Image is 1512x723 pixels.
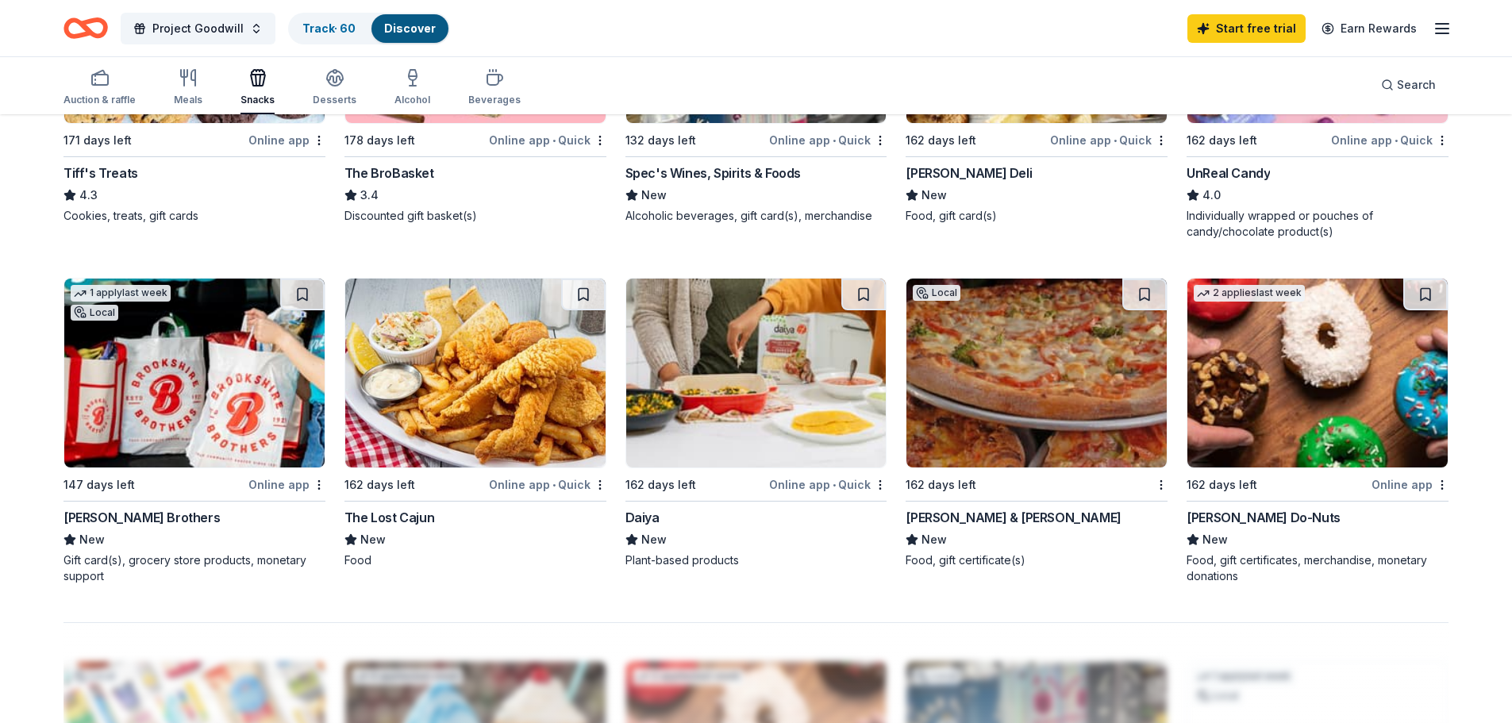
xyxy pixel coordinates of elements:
[625,475,696,494] div: 162 days left
[63,475,135,494] div: 147 days left
[344,552,606,568] div: Food
[344,475,415,494] div: 162 days left
[344,131,415,150] div: 178 days left
[394,94,430,106] div: Alcohol
[248,130,325,150] div: Online app
[552,134,556,147] span: •
[121,13,275,44] button: Project Goodwill
[1114,134,1117,147] span: •
[1187,163,1270,183] div: UnReal Candy
[641,186,667,205] span: New
[906,475,976,494] div: 162 days left
[906,163,1032,183] div: [PERSON_NAME] Deli
[833,479,836,491] span: •
[174,62,202,114] button: Meals
[1050,130,1168,150] div: Online app Quick
[344,163,434,183] div: The BroBasket
[489,475,606,494] div: Online app Quick
[906,208,1168,224] div: Food, gift card(s)
[360,530,386,549] span: New
[64,279,325,467] img: Image for Brookshire Brothers
[625,163,801,183] div: Spec's Wines, Spirits & Foods
[360,186,379,205] span: 3.4
[1202,530,1228,549] span: New
[552,479,556,491] span: •
[63,208,325,224] div: Cookies, treats, gift cards
[240,94,275,106] div: Snacks
[344,278,606,568] a: Image for The Lost Cajun162 days leftOnline app•QuickThe Lost CajunNewFood
[1187,279,1448,467] img: Image for Shipley Do-Nuts
[1187,278,1449,584] a: Image for Shipley Do-Nuts2 applieslast week162 days leftOnline app[PERSON_NAME] Do-NutsNewFood, g...
[1331,130,1449,150] div: Online app Quick
[625,508,660,527] div: Daiya
[906,279,1167,467] img: Image for Sam & Louie's
[625,208,887,224] div: Alcoholic beverages, gift card(s), merchandise
[906,131,976,150] div: 162 days left
[769,130,887,150] div: Online app Quick
[79,530,105,549] span: New
[921,530,947,549] span: New
[63,10,108,47] a: Home
[468,62,521,114] button: Beverages
[288,13,450,44] button: Track· 60Discover
[313,62,356,114] button: Desserts
[626,279,887,467] img: Image for Daiya
[344,508,434,527] div: The Lost Cajun
[921,186,947,205] span: New
[468,94,521,106] div: Beverages
[1368,69,1449,101] button: Search
[906,278,1168,568] a: Image for Sam & Louie'sLocal162 days left[PERSON_NAME] & [PERSON_NAME]NewFood, gift certificate(s)
[1187,508,1341,527] div: [PERSON_NAME] Do-Nuts
[641,530,667,549] span: New
[63,131,132,150] div: 171 days left
[344,208,606,224] div: Discounted gift basket(s)
[71,305,118,321] div: Local
[833,134,836,147] span: •
[906,508,1121,527] div: [PERSON_NAME] & [PERSON_NAME]
[769,475,887,494] div: Online app Quick
[625,278,887,568] a: Image for Daiya162 days leftOnline app•QuickDaiyaNewPlant-based products
[1187,208,1449,240] div: Individually wrapped or pouches of candy/chocolate product(s)
[1187,131,1257,150] div: 162 days left
[63,552,325,584] div: Gift card(s), grocery store products, monetary support
[302,21,356,35] a: Track· 60
[625,552,887,568] div: Plant-based products
[1395,134,1398,147] span: •
[248,475,325,494] div: Online app
[1187,14,1306,43] a: Start free trial
[1372,475,1449,494] div: Online app
[79,186,98,205] span: 4.3
[394,62,430,114] button: Alcohol
[1187,475,1257,494] div: 162 days left
[63,62,136,114] button: Auction & raffle
[1194,285,1305,302] div: 2 applies last week
[1312,14,1426,43] a: Earn Rewards
[1187,552,1449,584] div: Food, gift certificates, merchandise, monetary donations
[240,62,275,114] button: Snacks
[906,552,1168,568] div: Food, gift certificate(s)
[63,508,220,527] div: [PERSON_NAME] Brothers
[63,94,136,106] div: Auction & raffle
[174,94,202,106] div: Meals
[913,285,960,301] div: Local
[625,131,696,150] div: 132 days left
[313,94,356,106] div: Desserts
[1397,75,1436,94] span: Search
[71,285,171,302] div: 1 apply last week
[63,278,325,584] a: Image for Brookshire Brothers1 applylast weekLocal147 days leftOnline app[PERSON_NAME] BrothersNe...
[63,163,138,183] div: Tiff's Treats
[384,21,436,35] a: Discover
[1202,186,1221,205] span: 4.0
[489,130,606,150] div: Online app Quick
[345,279,606,467] img: Image for The Lost Cajun
[152,19,244,38] span: Project Goodwill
